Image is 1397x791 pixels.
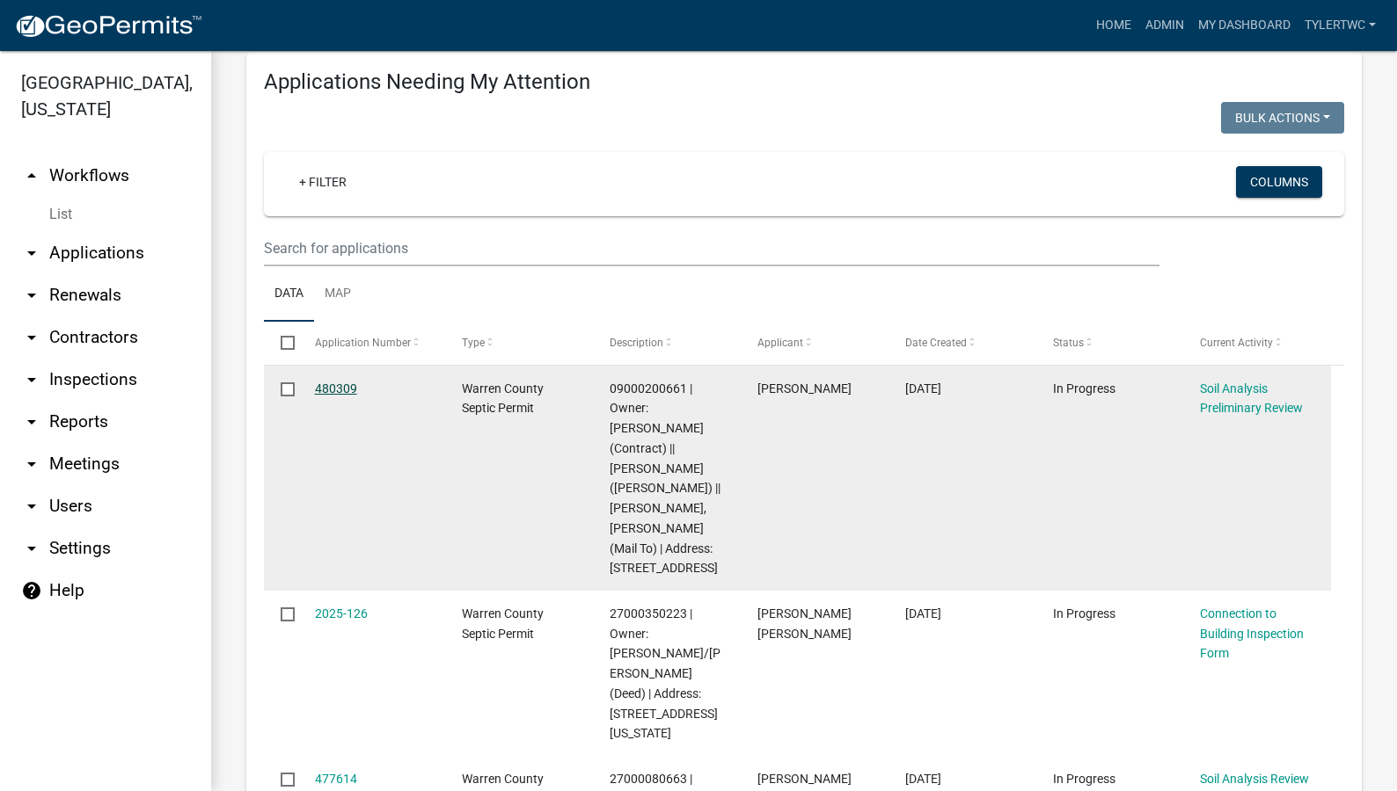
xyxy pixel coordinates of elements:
span: Status [1053,337,1084,349]
a: Admin [1138,9,1191,42]
a: 480309 [315,381,357,395]
span: 09/15/2025 [905,606,941,620]
i: arrow_drop_down [21,243,42,264]
a: + Filter [285,166,361,198]
i: arrow_drop_up [21,165,42,186]
i: arrow_drop_down [21,454,42,475]
i: arrow_drop_down [21,411,42,432]
a: Soil Analysis Review [1200,772,1309,786]
span: Warren County Septic Permit [462,606,544,641]
h4: Applications Needing My Attention [264,69,1344,95]
span: Scott Ryan Wilson [757,606,852,641]
i: arrow_drop_down [21,327,42,348]
button: Bulk Actions [1221,102,1344,134]
span: Applicant [757,337,803,349]
span: Mike killen [757,381,852,395]
span: 09000200661 | Owner: LARSON, CAROLE J (Contract) || CARTER, EUGENE L (Deed) || CARTER SR, EUGENE ... [610,381,720,576]
i: arrow_drop_down [21,285,42,306]
span: 09/18/2025 [905,381,941,395]
a: 477614 [315,772,357,786]
datatable-header-cell: Type [445,322,593,364]
a: Map [314,266,362,323]
datatable-header-cell: Application Number [297,322,445,364]
span: Description [610,337,663,349]
span: Application Number [315,337,411,349]
datatable-header-cell: Select [264,322,297,364]
datatable-header-cell: Current Activity [1183,322,1331,364]
a: Soil Analysis Preliminary Review [1200,381,1303,416]
a: 2025-126 [315,606,368,620]
span: In Progress [1053,772,1115,786]
a: Data [264,266,314,323]
i: arrow_drop_down [21,496,42,517]
a: Home [1089,9,1138,42]
datatable-header-cell: Description [593,322,741,364]
span: In Progress [1053,381,1115,395]
span: Current Activity [1200,337,1273,349]
input: Search for applications [264,230,1159,266]
i: help [21,580,42,601]
span: Warren County Septic Permit [462,381,544,416]
span: Type [462,337,485,349]
datatable-header-cell: Status [1035,322,1183,364]
i: arrow_drop_down [21,369,42,390]
a: TylerTWC [1298,9,1383,42]
span: In Progress [1053,606,1115,620]
a: Connection to Building Inspection Form [1200,606,1304,661]
datatable-header-cell: Applicant [741,322,889,364]
span: Date Created [905,337,967,349]
span: 27000350223 | Owner: DUCKWORTH, DUSTIN C/HEATHER A (Deed) | Address: 5960 VIRGINIA ST [610,606,720,741]
span: 09/12/2025 [905,772,941,786]
datatable-header-cell: Date Created [889,322,1036,364]
a: My Dashboard [1191,9,1298,42]
span: Chris Becker [757,772,852,786]
i: arrow_drop_down [21,538,42,559]
button: Columns [1236,166,1322,198]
